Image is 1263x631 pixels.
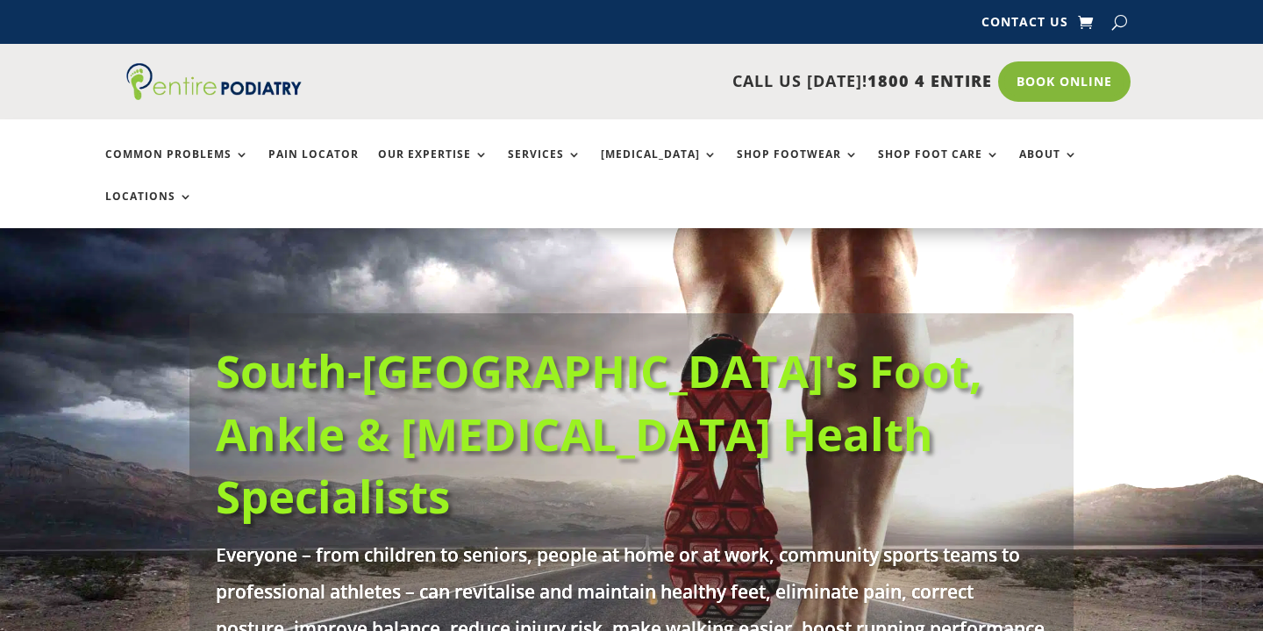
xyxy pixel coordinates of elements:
[105,190,193,228] a: Locations
[508,148,582,186] a: Services
[359,70,992,93] p: CALL US [DATE]!
[268,148,359,186] a: Pain Locator
[378,148,489,186] a: Our Expertise
[981,16,1068,35] a: Contact Us
[998,61,1131,102] a: Book Online
[601,148,717,186] a: [MEDICAL_DATA]
[105,148,249,186] a: Common Problems
[867,70,992,91] span: 1800 4 ENTIRE
[126,63,302,100] img: logo (1)
[737,148,859,186] a: Shop Footwear
[1019,148,1078,186] a: About
[878,148,1000,186] a: Shop Foot Care
[126,86,302,104] a: Entire Podiatry
[216,340,982,527] a: South-[GEOGRAPHIC_DATA]'s Foot, Ankle & [MEDICAL_DATA] Health Specialists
